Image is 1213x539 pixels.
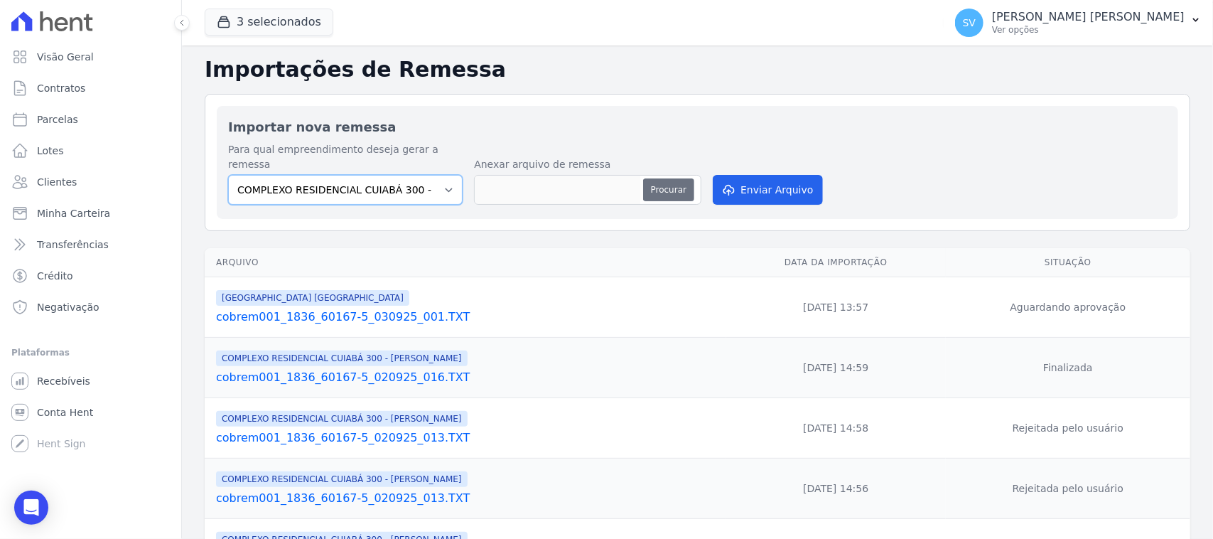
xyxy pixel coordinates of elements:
div: Plataformas [11,344,170,361]
h2: Importar nova remessa [228,117,1167,137]
td: Rejeitada pelo usuário [946,398,1190,459]
button: Procurar [643,178,694,201]
td: Finalizada [946,338,1190,398]
span: Parcelas [37,112,78,127]
span: Crédito [37,269,73,283]
button: 3 selecionados [205,9,333,36]
a: Negativação [6,293,176,321]
td: [DATE] 14:56 [726,459,946,519]
span: Recebíveis [37,374,90,388]
a: cobrem001_1836_60167-5_020925_013.TXT [216,490,721,507]
span: Minha Carteira [37,206,110,220]
th: Arquivo [205,248,726,277]
a: Conta Hent [6,398,176,427]
span: Negativação [37,300,99,314]
button: SV [PERSON_NAME] [PERSON_NAME] Ver opções [944,3,1213,43]
a: Transferências [6,230,176,259]
span: Contratos [37,81,85,95]
span: COMPLEXO RESIDENCIAL CUIABÁ 300 - [PERSON_NAME] [216,351,468,366]
a: Visão Geral [6,43,176,71]
a: cobrem001_1836_60167-5_020925_013.TXT [216,429,721,447]
td: [DATE] 14:59 [726,338,946,398]
a: Lotes [6,137,176,165]
span: Lotes [37,144,64,158]
td: [DATE] 14:58 [726,398,946,459]
span: Clientes [37,175,77,189]
span: Visão Geral [37,50,94,64]
h2: Importações de Remessa [205,57,1190,82]
a: Contratos [6,74,176,102]
td: Rejeitada pelo usuário [946,459,1190,519]
p: Ver opções [992,24,1185,36]
a: Clientes [6,168,176,196]
button: Enviar Arquivo [713,175,822,205]
span: COMPLEXO RESIDENCIAL CUIABÁ 300 - [PERSON_NAME] [216,471,468,487]
a: Crédito [6,262,176,290]
th: Situação [946,248,1190,277]
label: Para qual empreendimento deseja gerar a remessa [228,142,463,172]
span: Conta Hent [37,405,93,420]
td: Aguardando aprovação [946,277,1190,338]
span: SV [963,18,976,28]
a: Recebíveis [6,367,176,395]
th: Data da Importação [726,248,946,277]
a: Parcelas [6,105,176,134]
p: [PERSON_NAME] [PERSON_NAME] [992,10,1185,24]
a: cobrem001_1836_60167-5_030925_001.TXT [216,309,721,326]
td: [DATE] 13:57 [726,277,946,338]
a: Minha Carteira [6,199,176,228]
a: cobrem001_1836_60167-5_020925_016.TXT [216,369,721,386]
span: [GEOGRAPHIC_DATA] [GEOGRAPHIC_DATA] [216,290,409,306]
span: Transferências [37,238,109,252]
span: COMPLEXO RESIDENCIAL CUIABÁ 300 - [PERSON_NAME] [216,411,468,427]
label: Anexar arquivo de remessa [474,157,701,172]
div: Open Intercom Messenger [14,491,48,525]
